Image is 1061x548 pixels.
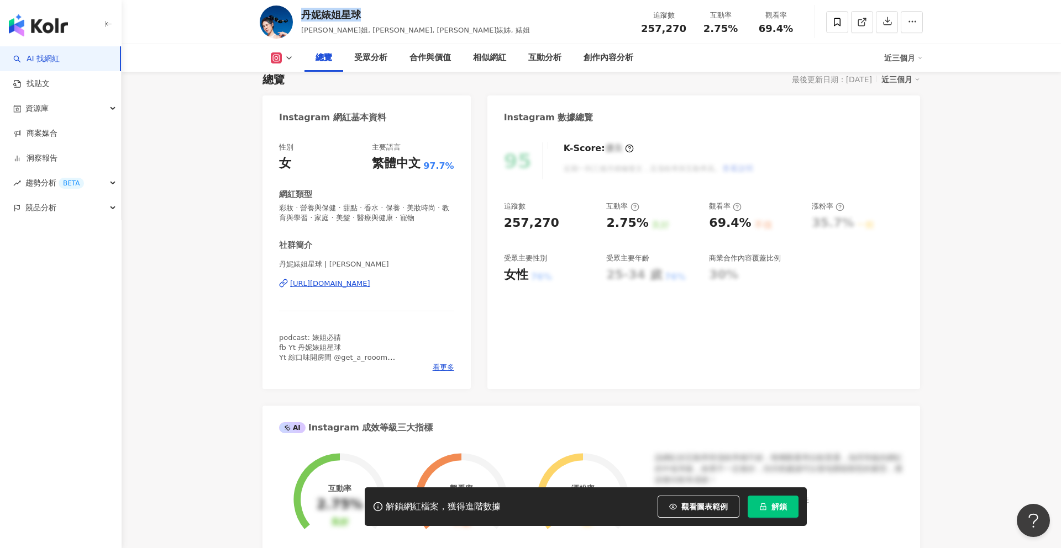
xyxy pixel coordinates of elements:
div: 互動分析 [528,51,561,65]
div: 近三個月 [881,72,920,87]
span: 69.4% [759,23,793,34]
div: 受眾主要性別 [504,253,547,263]
span: rise [13,179,21,187]
span: 257,270 [641,23,686,34]
a: 找貼文 [13,78,50,89]
div: 主要語言 [372,142,401,152]
a: [URL][DOMAIN_NAME] [279,279,454,289]
div: AI [279,422,306,433]
div: 社群簡介 [279,240,312,251]
span: lock [759,503,767,510]
span: 競品分析 [25,195,56,220]
div: 性別 [279,142,293,152]
span: 觀看圖表範例 [681,502,728,511]
div: BETA [59,178,84,189]
button: 觀看圖表範例 [658,496,739,518]
span: 看更多 [433,363,454,373]
span: [PERSON_NAME]姐, [PERSON_NAME], [PERSON_NAME]婊姊, 婊姐 [301,26,530,34]
span: 資源庫 [25,96,49,121]
span: 趨勢分析 [25,171,84,195]
a: searchAI 找網紅 [13,54,60,65]
div: 商業合作內容覆蓋比例 [709,253,781,263]
a: 洞察報告 [13,153,57,164]
div: 女性 [504,267,528,284]
div: 最後更新日期：[DATE] [792,75,872,84]
div: 網紅類型 [279,189,312,200]
span: 97.7% [423,160,454,172]
div: 69.4% [709,215,751,232]
div: 總覽 [262,72,285,87]
div: 觀看率 [709,201,742,211]
div: 合作與價值 [409,51,451,65]
button: 解鎖 [748,496,799,518]
div: 觀看率 [755,10,797,21]
div: 互動率 [606,201,639,211]
div: 受眾分析 [354,51,387,65]
div: Instagram 網紅基本資料 [279,111,386,124]
div: 該網紅的互動率和漲粉率都不錯，唯獨觀看率比較普通，為同等級的網紅的中低等級，效果不一定會好，但仍然建議可以發包開箱類型的案型，應該會比較有成效！ [655,453,904,485]
div: 追蹤數 [641,10,686,21]
div: 創作內容分析 [584,51,633,65]
div: 總覽 [316,51,332,65]
div: 女 [279,155,291,172]
div: 觀看率 [450,484,473,493]
img: logo [9,14,68,36]
div: 受眾主要年齡 [606,253,649,263]
span: 解鎖 [771,502,787,511]
div: 繁體中文 [372,155,421,172]
div: Instagram 成效等級三大指標 [279,422,433,434]
div: 互動率 [700,10,742,21]
div: 漲粉率 [812,201,844,211]
div: 257,270 [504,215,559,232]
div: 追蹤數 [504,201,526,211]
div: 2.75% [606,215,648,232]
span: 丹妮婊姐星球 | [PERSON_NAME] [279,259,454,269]
div: 漲粉率 [571,484,595,493]
div: 互動率 [328,484,351,493]
a: 商案媒合 [13,128,57,139]
span: podcast: 婊姐必請 fb Yt 丹妮婊姐星球 Yt 綜口味開房間 @get_a_rooom 出過3本書給大家蓋泡麵 工作請 [EMAIL_ADDRESS][DOMAIN_NAME] 大帝... [279,333,428,392]
div: [URL][DOMAIN_NAME] [290,279,370,289]
div: Instagram 數據總覽 [504,111,593,124]
img: KOL Avatar [260,6,293,39]
div: 解鎖網紅檔案，獲得進階數據 [386,501,501,513]
div: K-Score : [564,142,634,155]
div: 近三個月 [884,49,923,67]
span: 彩妝 · 營養與保健 · 甜點 · 香水 · 保養 · 美妝時尚 · 教育與學習 · 家庭 · 美髮 · 醫療與健康 · 寵物 [279,203,454,223]
div: 相似網紅 [473,51,506,65]
span: 2.75% [703,23,738,34]
div: 丹妮婊姐星球 [301,8,530,22]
